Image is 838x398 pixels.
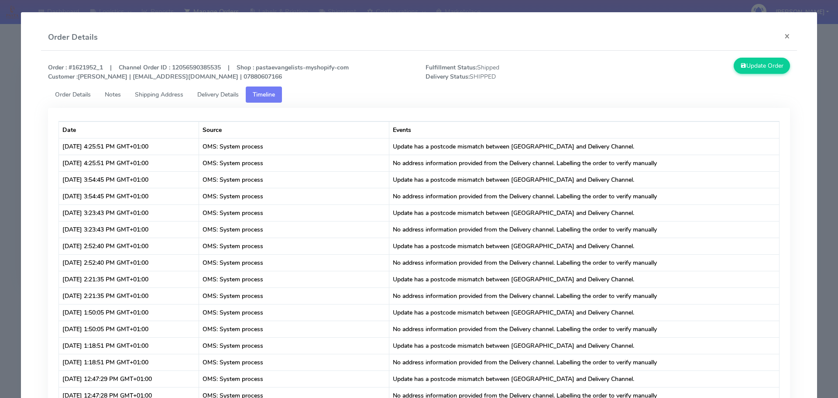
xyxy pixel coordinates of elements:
th: Source [199,121,389,138]
td: [DATE] 3:23:43 PM GMT+01:00 [59,204,199,221]
span: Timeline [253,90,275,99]
td: [DATE] 4:25:51 PM GMT+01:00 [59,155,199,171]
td: [DATE] 2:21:35 PM GMT+01:00 [59,287,199,304]
td: [DATE] 2:52:40 PM GMT+01:00 [59,238,199,254]
strong: Order : #1621952_1 | Channel Order ID : 12056590385535 | Shop : pastaevangelists-myshopify-com [P... [48,63,349,81]
span: Order Details [55,90,91,99]
td: [DATE] 4:25:51 PM GMT+01:00 [59,138,199,155]
span: Shipping Address [135,90,183,99]
td: Update has a postcode mismatch between [GEOGRAPHIC_DATA] and Delivery Channel. [389,238,780,254]
td: OMS: System process [199,304,389,321]
strong: Fulfillment Status: [426,63,477,72]
th: Events [389,121,780,138]
td: OMS: System process [199,155,389,171]
td: [DATE] 2:21:35 PM GMT+01:00 [59,271,199,287]
td: No address information provided from the Delivery channel. Labelling the order to verify manually [389,321,780,337]
td: [DATE] 1:18:51 PM GMT+01:00 [59,337,199,354]
td: No address information provided from the Delivery channel. Labelling the order to verify manually [389,155,780,171]
td: [DATE] 2:52:40 PM GMT+01:00 [59,254,199,271]
td: [DATE] 3:23:43 PM GMT+01:00 [59,221,199,238]
td: No address information provided from the Delivery channel. Labelling the order to verify manually [389,287,780,304]
td: [DATE] 12:47:29 PM GMT+01:00 [59,370,199,387]
td: OMS: System process [199,254,389,271]
td: Update has a postcode mismatch between [GEOGRAPHIC_DATA] and Delivery Channel. [389,171,780,188]
td: OMS: System process [199,204,389,221]
span: Shipped SHIPPED [419,63,608,81]
td: Update has a postcode mismatch between [GEOGRAPHIC_DATA] and Delivery Channel. [389,204,780,221]
td: [DATE] 1:50:05 PM GMT+01:00 [59,321,199,337]
td: OMS: System process [199,321,389,337]
span: Notes [105,90,121,99]
td: Update has a postcode mismatch between [GEOGRAPHIC_DATA] and Delivery Channel. [389,370,780,387]
td: Update has a postcode mismatch between [GEOGRAPHIC_DATA] and Delivery Channel. [389,271,780,287]
button: Update Order [734,58,790,74]
td: [DATE] 3:54:45 PM GMT+01:00 [59,188,199,204]
h4: Order Details [48,31,98,43]
td: [DATE] 1:50:05 PM GMT+01:00 [59,304,199,321]
td: No address information provided from the Delivery channel. Labelling the order to verify manually [389,188,780,204]
td: OMS: System process [199,221,389,238]
span: Delivery Details [197,90,239,99]
ul: Tabs [48,87,790,103]
th: Date [59,121,199,138]
td: Update has a postcode mismatch between [GEOGRAPHIC_DATA] and Delivery Channel. [389,304,780,321]
td: Update has a postcode mismatch between [GEOGRAPHIC_DATA] and Delivery Channel. [389,138,780,155]
strong: Customer : [48,73,78,81]
td: No address information provided from the Delivery channel. Labelling the order to verify manually [389,354,780,370]
strong: Delivery Status: [426,73,470,81]
td: OMS: System process [199,238,389,254]
td: OMS: System process [199,138,389,155]
td: [DATE] 3:54:45 PM GMT+01:00 [59,171,199,188]
td: [DATE] 1:18:51 PM GMT+01:00 [59,354,199,370]
td: OMS: System process [199,337,389,354]
td: No address information provided from the Delivery channel. Labelling the order to verify manually [389,254,780,271]
button: Close [777,24,797,48]
td: No address information provided from the Delivery channel. Labelling the order to verify manually [389,221,780,238]
td: OMS: System process [199,171,389,188]
td: OMS: System process [199,370,389,387]
td: OMS: System process [199,271,389,287]
td: OMS: System process [199,188,389,204]
td: Update has a postcode mismatch between [GEOGRAPHIC_DATA] and Delivery Channel. [389,337,780,354]
td: OMS: System process [199,287,389,304]
td: OMS: System process [199,354,389,370]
